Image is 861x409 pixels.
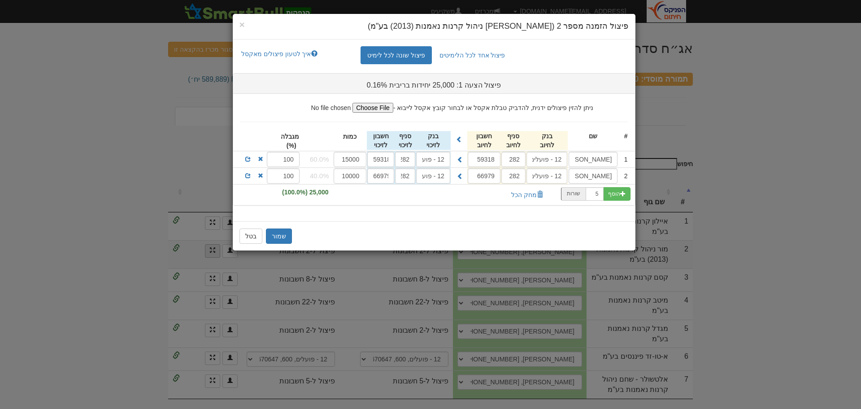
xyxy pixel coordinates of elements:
[505,187,549,202] button: מחק הכל
[526,131,568,150] div: בנק לחיוב
[267,168,300,184] input: 100%
[416,152,450,167] input: שם בנק
[310,171,329,180] span: 40.0%
[569,168,617,184] input: שם גוף
[395,131,416,150] div: סניף לזיכוי
[367,131,395,150] div: חשבון לזיכוי
[334,132,367,141] div: כמות
[501,131,526,150] div: סניף לחיוב
[278,185,333,199] span: 25,000 (100.0%)
[501,152,526,167] input: סניף
[569,152,617,167] input: שם גוף
[526,168,567,184] input: שם בנק
[416,168,450,184] input: שם בנק
[416,131,451,150] div: בנק לזיכוי
[618,131,628,141] div: #
[395,152,415,167] input: סניף
[618,154,628,164] div: 1
[603,187,631,201] button: הוסף
[468,168,500,184] input: חשבון
[568,131,618,141] div: שם
[526,152,567,167] input: שם בנק
[283,132,300,150] div: מגבלה (%)
[239,19,245,30] span: ×
[501,168,526,184] input: סניף
[266,229,292,244] button: שמור
[235,46,323,62] a: איך לטעון פיצולים מאקסל
[618,171,628,181] div: 2
[233,94,635,113] div: ניתן להזין פיצולים ידנית, להדביק טבלת אקסל או לבחור קובץ אקסל לייבוא -
[310,154,329,164] span: 60.0%
[367,168,394,184] input: חשבון
[368,22,629,31] span: פיצול הזמנה מספר 2 ([PERSON_NAME] ניהול קרנות נאמנות (2013) בע"מ)
[340,81,528,89] h3: פיצול הצעה 1: 25,000 יחידות בריבית 0.16%
[468,152,500,167] input: חשבון
[467,131,501,150] div: חשבון לחיוב
[239,229,262,244] button: בטל
[267,152,300,167] input: 100%
[239,20,245,29] button: Close
[367,152,394,167] input: חשבון
[361,46,432,64] a: פיצול שונה לכל לימיט
[567,190,580,197] small: שורות
[395,168,415,184] input: סניף
[433,46,512,64] a: פיצול אחד לכל הלימיטים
